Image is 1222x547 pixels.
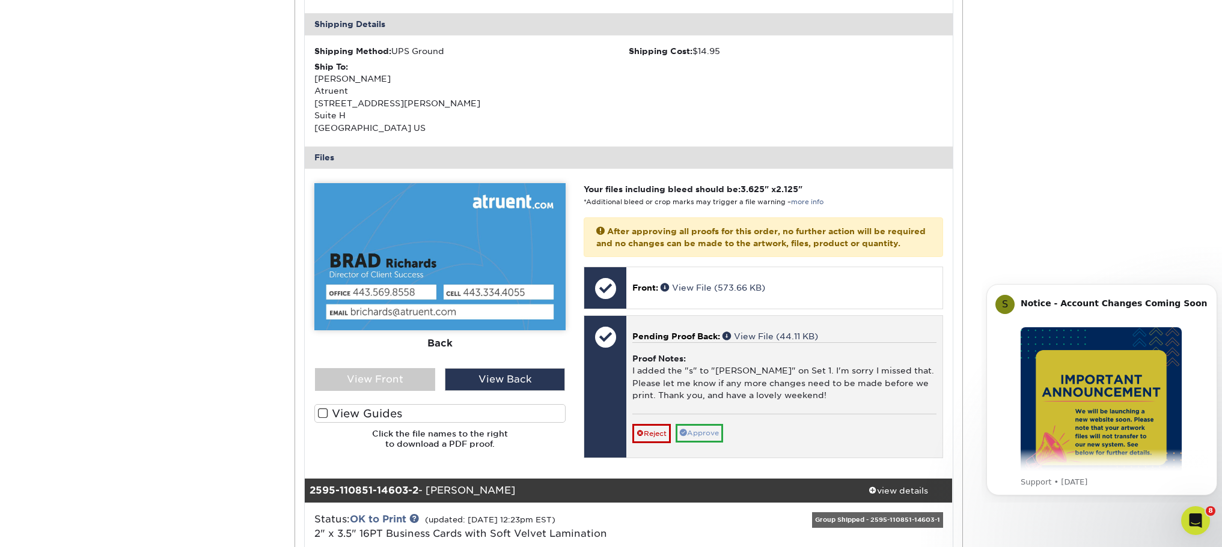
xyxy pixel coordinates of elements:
[845,479,953,503] a: view details
[1206,506,1215,516] span: 8
[629,46,692,56] strong: Shipping Cost:
[310,485,418,496] strong: 2595-110851-14603-2
[314,61,629,134] div: [PERSON_NAME] Atruent [STREET_ADDRESS][PERSON_NAME] Suite H [GEOGRAPHIC_DATA] US
[661,283,765,292] a: View File (573.66 KB)
[584,184,802,194] strong: Your files including bleed should be: " x "
[314,330,566,356] div: Back
[982,273,1222,503] iframe: Intercom notifications message
[723,331,818,341] a: View File (44.11 KB)
[596,226,926,248] strong: After approving all proofs for this order, no further action will be required and no changes can ...
[632,342,936,414] div: I added the "s" to "[PERSON_NAME]" on Set 1. I'm sorry I missed that. Please let me know if any m...
[350,513,406,525] a: OK to Print
[314,62,348,71] strong: Ship To:
[315,368,435,391] div: View Front
[845,485,953,497] div: view details
[812,512,943,527] div: Group Shipped - 2595-110851-14603-1
[629,45,943,57] div: $14.95
[314,45,629,57] div: UPS Ground
[632,283,658,292] span: Front:
[305,512,736,541] div: Status:
[791,198,823,206] a: more info
[632,331,720,341] span: Pending Proof Back:
[584,198,823,206] small: *Additional bleed or crop marks may trigger a file warning –
[632,424,671,443] a: Reject
[1181,506,1210,535] iframe: Intercom live chat
[425,515,555,524] small: (updated: [DATE] 12:23pm EST)
[676,424,723,443] a: Approve
[314,404,566,423] label: View Guides
[741,184,765,194] span: 3.625
[632,354,686,363] strong: Proof Notes:
[305,147,953,168] div: Files
[776,184,798,194] span: 2.125
[314,528,607,539] a: 2" x 3.5" 16PT Business Cards with Soft Velvet Lamination
[445,368,565,391] div: View Back
[314,46,391,56] strong: Shipping Method:
[314,429,566,458] h6: Click the file names to the right to download a PDF proof.
[305,479,845,503] div: - [PERSON_NAME]
[305,13,953,35] div: Shipping Details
